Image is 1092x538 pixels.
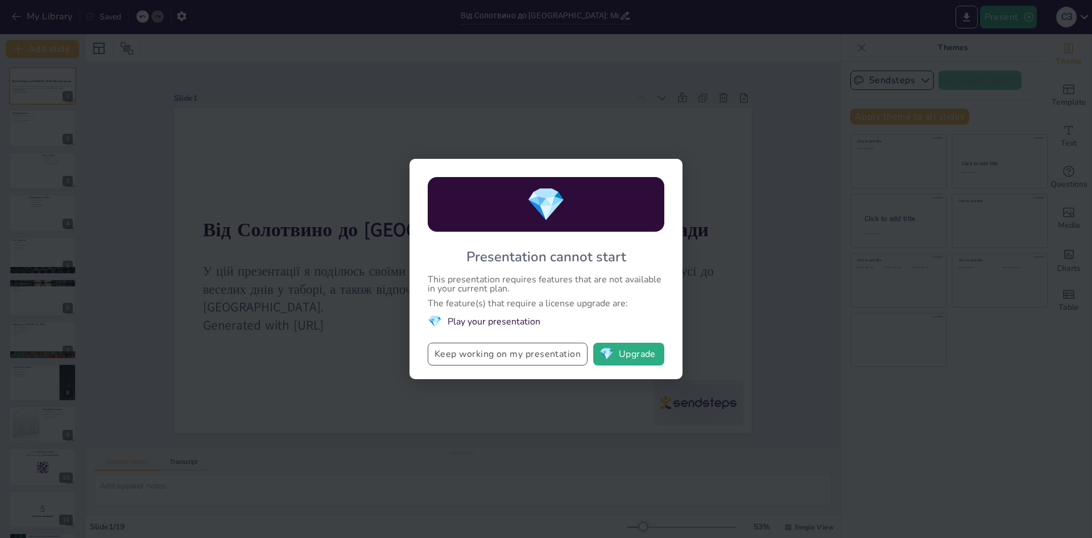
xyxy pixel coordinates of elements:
[593,343,664,365] button: diamondUpgrade
[428,275,664,293] div: This presentation requires features that are not available in your current plan.
[466,248,626,266] div: Presentation cannot start
[599,348,614,360] span: diamond
[428,299,664,308] div: The feature(s) that require a license upgrade are:
[526,183,566,227] span: diamond
[428,314,664,329] li: Play your presentation
[428,314,442,329] span: diamond
[428,343,588,365] button: Keep working on my presentation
